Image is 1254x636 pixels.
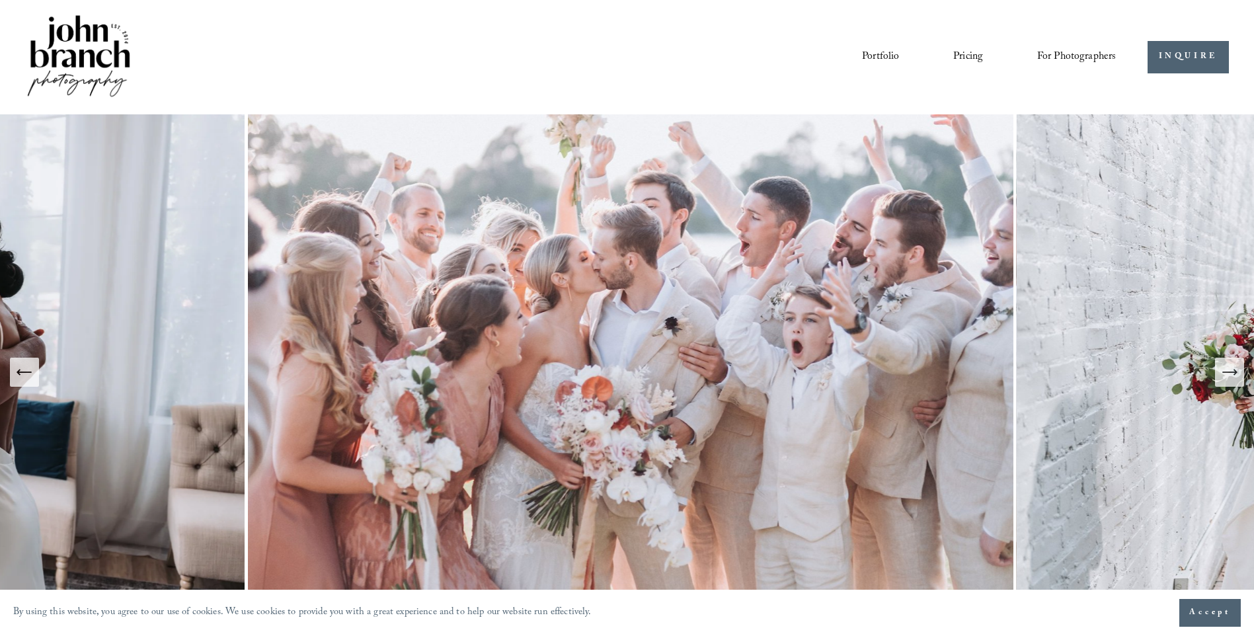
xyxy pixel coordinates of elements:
a: folder dropdown [1037,46,1117,68]
img: A wedding party celebrating outdoors, featuring a bride and groom kissing amidst cheering bridesm... [245,114,1017,629]
span: Accept [1189,606,1231,619]
a: INQUIRE [1148,41,1229,73]
button: Previous Slide [10,358,39,387]
img: John Branch IV Photography [25,13,132,102]
a: Portfolio [862,46,899,68]
button: Next Slide [1215,358,1244,387]
span: For Photographers [1037,47,1117,67]
button: Accept [1179,599,1241,627]
p: By using this website, you agree to our use of cookies. We use cookies to provide you with a grea... [13,604,592,623]
a: Pricing [953,46,983,68]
